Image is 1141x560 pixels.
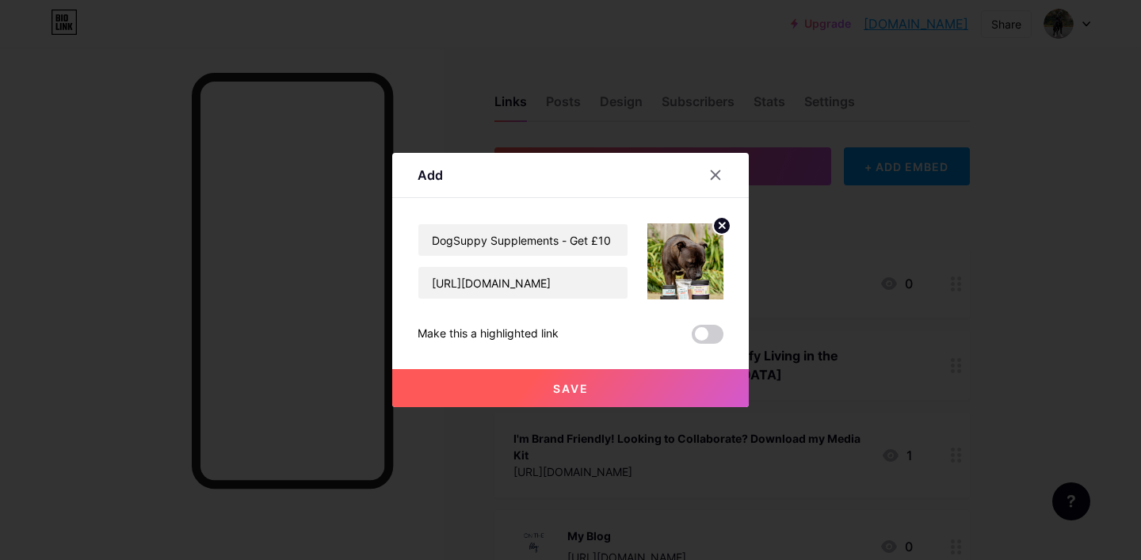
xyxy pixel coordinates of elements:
[418,166,443,185] div: Add
[647,223,723,299] img: link_thumbnail
[418,224,628,256] input: Title
[392,369,749,407] button: Save
[418,267,628,299] input: URL
[553,382,589,395] span: Save
[418,325,559,344] div: Make this a highlighted link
